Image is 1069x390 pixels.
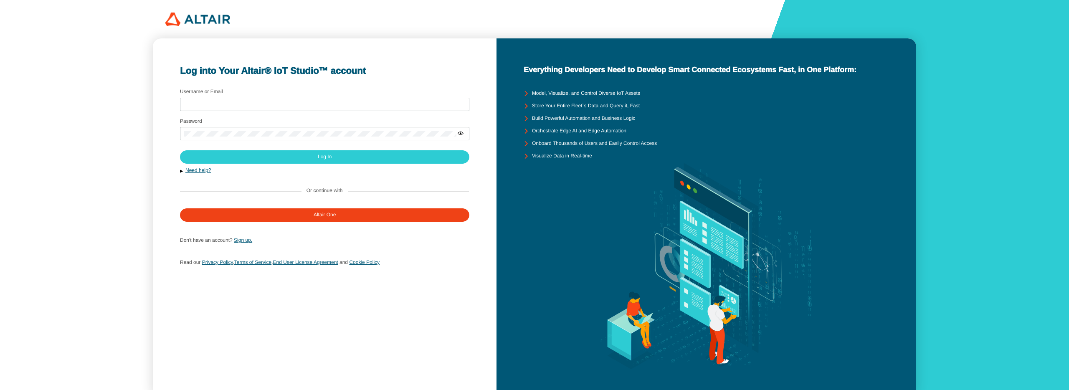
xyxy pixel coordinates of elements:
img: background.svg [588,162,825,370]
unity-typography: Visualize Data in Real-time [532,153,592,159]
button: Need help? [180,167,469,174]
unity-typography: Everything Developers Need to Develop Smart Connected Ecosystems Fast, in One Platform: [524,66,889,74]
span: Read our [180,259,200,265]
unity-typography: Model, Visualize, and Control Diverse IoT Assets [532,91,640,96]
a: Cookie Policy [349,259,380,265]
unity-typography: Build Powerful Automation and Business Logic [532,116,635,122]
a: Sign up. [234,237,252,243]
label: Or continue with [307,188,343,194]
label: Username or Email [180,89,223,94]
a: End User License Agreement [273,259,338,265]
p: , , [180,257,469,268]
a: Privacy Policy [202,259,233,265]
label: Password [180,118,202,124]
unity-typography: Onboard Thousands of Users and Easily Control Access [532,141,657,147]
span: and [339,259,348,265]
unity-typography: Log into Your Altair® IoT Studio™ account [180,66,469,76]
a: Terms of Service [234,259,271,265]
a: Need help? [185,167,211,173]
span: Don't have an account? [180,237,233,243]
unity-typography: Orchestrate Edge AI and Edge Automation [532,128,626,134]
unity-typography: Store Your Entire Fleet`s Data and Query it, Fast [532,103,640,109]
img: 320px-Altair_logo.png [165,13,230,26]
